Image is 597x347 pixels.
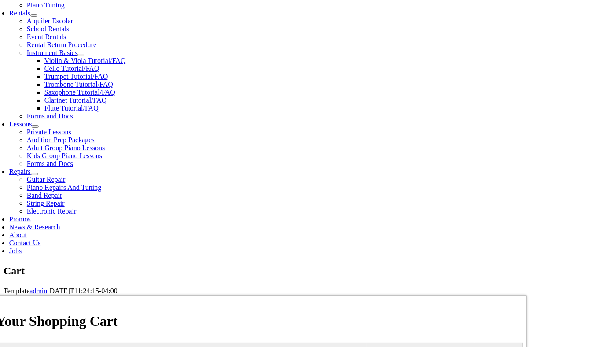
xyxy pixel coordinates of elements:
[27,184,101,191] a: Piano Repairs And Tuning
[9,231,27,239] a: About
[9,9,30,17] a: Rentals
[27,199,65,207] a: String Repair
[27,41,96,48] a: Rental Return Procedure
[9,168,31,175] a: Repairs
[31,173,38,175] button: Open submenu of Repairs
[27,33,66,41] a: Event Rentals
[27,112,73,120] a: Forms and Docs
[77,54,84,56] button: Open submenu of Instrument Basics
[27,49,77,56] a: Instrument Basics
[9,120,32,128] a: Lessons
[44,65,99,72] a: Cello Tutorial/FAQ
[44,57,126,64] a: Violin & Viola Tutorial/FAQ
[44,81,113,88] a: Trombone Tutorial/FAQ
[29,287,47,295] a: admin
[44,73,108,80] a: Trumpet Tutorial/FAQ
[47,287,117,295] span: [DATE]T11:24:15-04:00
[27,207,76,215] a: Electronic Repair
[27,136,95,144] a: Audition Prep Packages
[27,176,66,183] a: Guitar Repair
[32,125,39,128] button: Open submenu of Lessons
[9,215,31,223] a: Promos
[9,223,60,231] a: News & Research
[27,1,65,9] a: Piano Tuning
[44,89,115,96] a: Saxophone Tutorial/FAQ
[27,192,62,199] a: Band Repair
[27,25,69,33] a: School Rentals
[44,96,107,104] a: Clarinet Tutorial/FAQ
[27,128,71,136] a: Private Lessons
[44,104,99,112] a: Flute Tutorial/FAQ
[30,14,37,17] button: Open submenu of Rentals
[9,239,41,247] a: Contact Us
[27,17,73,25] a: Alquiler Escolar
[4,287,29,295] span: Template
[27,160,73,167] a: Forms and Docs
[9,247,22,255] a: Jobs
[27,152,102,159] a: Kids Group Piano Lessons
[27,144,105,151] a: Adult Group Piano Lessons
